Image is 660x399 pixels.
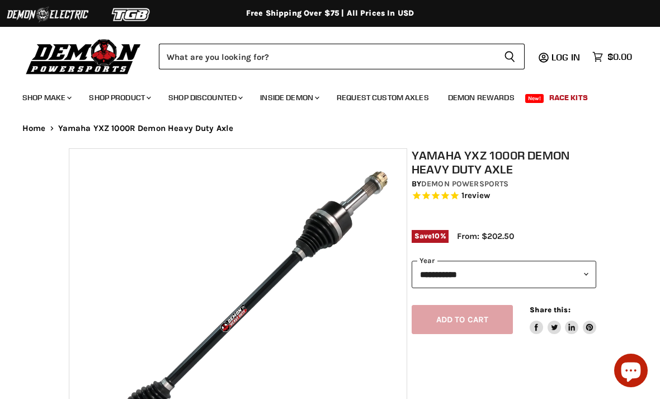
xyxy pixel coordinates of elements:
[58,124,234,133] span: Yamaha YXZ 1000R Demon Heavy Duty Axle
[412,190,596,202] span: Rated 5.0 out of 5 stars 1 reviews
[440,86,523,109] a: Demon Rewards
[6,4,89,25] img: Demon Electric Logo 2
[89,4,173,25] img: TGB Logo 2
[412,261,596,288] select: year
[530,305,596,335] aside: Share this:
[464,191,491,201] span: review
[81,86,158,109] a: Shop Product
[159,44,495,69] input: Search
[412,148,596,176] h1: Yamaha YXZ 1000R Demon Heavy Duty Axle
[530,306,570,314] span: Share this:
[159,44,525,69] form: Product
[22,124,46,133] a: Home
[607,51,632,62] span: $0.00
[525,94,544,103] span: New!
[252,86,326,109] a: Inside Demon
[611,354,651,390] inbox-online-store-chat: Shopify online store chat
[457,231,514,241] span: From: $202.50
[432,232,440,240] span: 10
[412,178,596,190] div: by
[495,44,525,69] button: Search
[546,52,587,62] a: Log in
[421,179,508,189] a: Demon Powersports
[160,86,249,109] a: Shop Discounted
[412,230,449,242] span: Save %
[541,86,596,109] a: Race Kits
[461,191,491,201] span: 1 reviews
[22,36,145,76] img: Demon Powersports
[328,86,437,109] a: Request Custom Axles
[14,82,629,109] ul: Main menu
[551,51,580,63] span: Log in
[14,86,78,109] a: Shop Make
[587,49,638,65] a: $0.00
